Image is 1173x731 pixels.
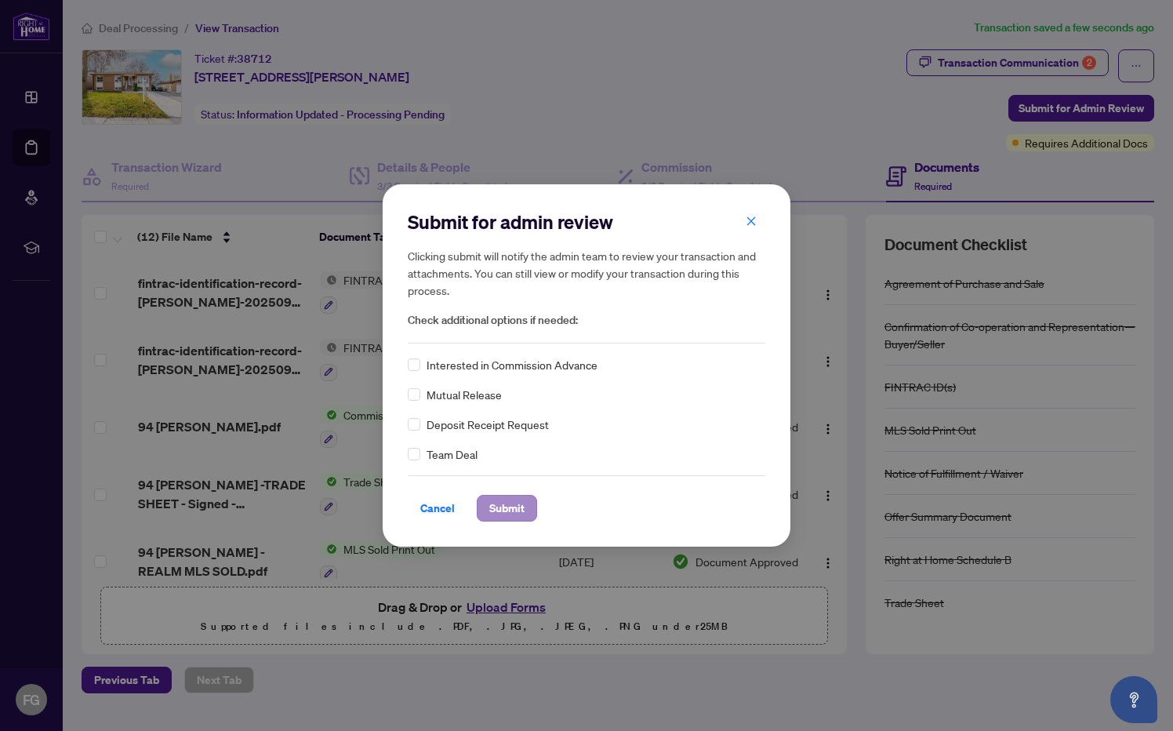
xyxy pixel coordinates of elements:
button: Submit [477,495,537,522]
span: Submit [489,496,525,521]
span: close [746,216,757,227]
span: Cancel [420,496,455,521]
span: Check additional options if needed: [408,311,765,329]
button: Open asap [1110,676,1157,723]
span: Deposit Receipt Request [427,416,549,433]
button: Cancel [408,495,467,522]
h5: Clicking submit will notify the admin team to review your transaction and attachments. You can st... [408,247,765,299]
span: Mutual Release [427,386,502,403]
span: Interested in Commission Advance [427,356,597,373]
span: Team Deal [427,446,478,463]
h2: Submit for admin review [408,209,765,235]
